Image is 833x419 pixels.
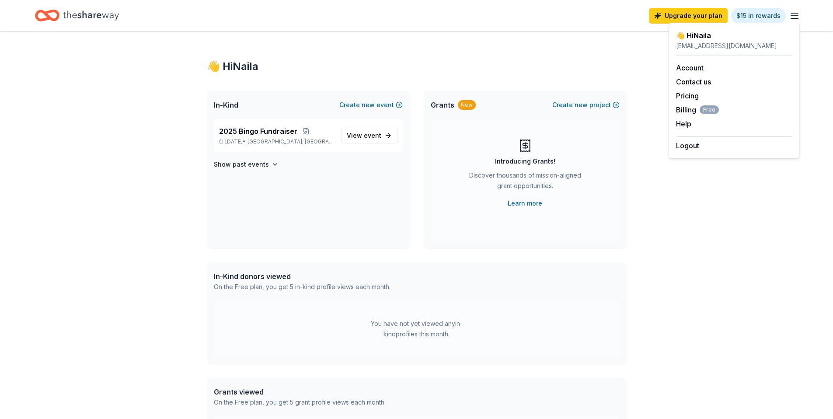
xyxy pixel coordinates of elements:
a: View event [341,128,397,143]
button: Createnewproject [552,100,620,110]
span: Free [700,105,719,114]
span: Billing [676,105,719,115]
button: Contact us [676,77,711,87]
div: New [458,100,476,110]
p: [DATE] • [219,138,334,145]
div: Grants viewed [214,387,386,397]
a: Home [35,5,119,26]
span: new [362,100,375,110]
span: 2025 Bingo Fundraiser [219,126,297,136]
span: event [364,132,381,139]
button: Show past events [214,159,279,170]
a: Pricing [676,91,699,100]
a: $15 in rewards [731,8,786,24]
button: Logout [676,140,699,151]
div: 👋 Hi Naila [676,30,792,41]
div: 👋 Hi Naila [207,59,627,73]
a: Learn more [508,198,542,209]
div: In-Kind donors viewed [214,271,390,282]
div: Discover thousands of mission-aligned grant opportunities. [466,170,585,195]
a: Upgrade your plan [649,8,728,24]
div: On the Free plan, you get 5 grant profile views each month. [214,397,386,408]
span: View [347,130,381,141]
span: In-Kind [214,100,238,110]
button: Createnewevent [339,100,403,110]
div: On the Free plan, you get 5 in-kind profile views each month. [214,282,390,292]
span: new [575,100,588,110]
div: [EMAIL_ADDRESS][DOMAIN_NAME] [676,41,792,51]
h4: Show past events [214,159,269,170]
button: BillingFree [676,105,719,115]
span: Grants [431,100,454,110]
div: You have not yet viewed any in-kind profiles this month. [362,318,471,339]
button: Help [676,119,691,129]
a: Account [676,63,704,72]
span: [GEOGRAPHIC_DATA], [GEOGRAPHIC_DATA] [247,138,334,145]
div: Introducing Grants! [495,156,555,167]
